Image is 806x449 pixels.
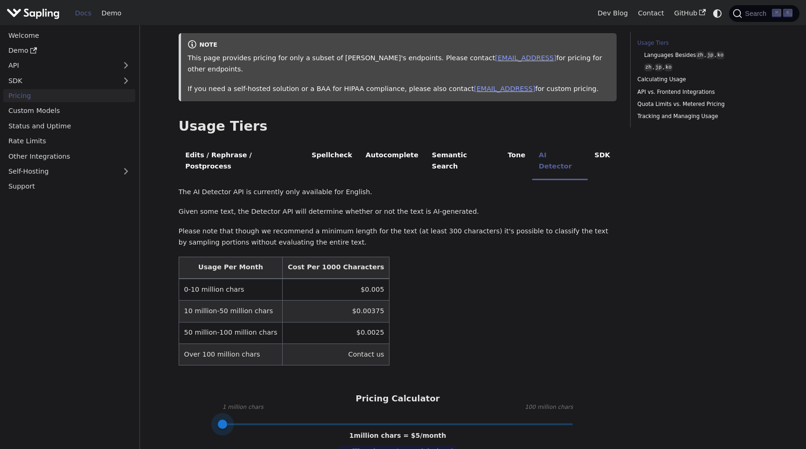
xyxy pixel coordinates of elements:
[592,6,632,21] a: Dev Blog
[179,226,617,248] p: Please note that though we recommend a minimum length for the text (at least 300 characters) it's...
[3,119,135,133] a: Status and Uptime
[283,301,389,322] td: $0.00375
[711,7,724,20] button: Switch between dark and light mode (currently system mode)
[644,63,761,72] a: zh,jp,ko
[355,393,439,404] h3: Pricing Calculator
[179,118,617,135] h2: Usage Tiers
[179,322,282,344] td: 50 million-100 million chars
[117,74,135,87] button: Expand sidebar category 'SDK'
[359,143,425,180] li: Autocomplete
[283,322,389,344] td: $0.0025
[3,89,135,103] a: Pricing
[7,7,60,20] img: Sapling.ai
[305,143,359,180] li: Spellcheck
[638,39,764,48] a: Usage Tiers
[349,432,446,439] span: 1 million chars = $ 5 /month
[532,143,588,180] li: AI Detector
[3,74,117,87] a: SDK
[474,85,535,92] a: [EMAIL_ADDRESS]
[644,51,761,60] a: Languages Besideszh,jp,ko
[664,63,673,71] code: ko
[638,88,764,97] a: API vs. Frontend Integrations
[501,143,532,180] li: Tone
[638,75,764,84] a: Calculating Usage
[633,6,669,21] a: Contact
[644,63,653,71] code: zh
[179,206,617,217] p: Given some text, the Detector API will determine whether or not the text is AI-generated.
[696,51,704,59] code: zh
[706,51,715,59] code: jp
[179,143,305,180] li: Edits / Rephrase / Postprocess
[638,112,764,121] a: Tracking and Managing Usage
[638,100,764,109] a: Quota Limits vs. Metered Pricing
[3,104,135,118] a: Custom Models
[179,344,282,365] td: Over 100 million chars
[283,344,389,365] td: Contact us
[3,149,135,163] a: Other Integrations
[179,257,282,279] th: Usage Per Month
[729,5,799,22] button: Search (Command+K)
[588,143,617,180] li: SDK
[222,403,264,412] span: 1 million chars
[117,59,135,72] button: Expand sidebar category 'API'
[669,6,710,21] a: GitHub
[425,143,501,180] li: Semantic Search
[3,28,135,42] a: Welcome
[188,40,610,51] div: note
[3,59,117,72] a: API
[654,63,663,71] code: jp
[283,257,389,279] th: Cost Per 1000 Characters
[97,6,126,21] a: Demo
[179,279,282,301] td: 0-10 million chars
[3,165,135,178] a: Self-Hosting
[179,187,617,198] p: The AI Detector API is currently only available for English.
[783,9,792,17] kbd: K
[716,51,724,59] code: ko
[525,403,573,412] span: 100 million chars
[3,44,135,57] a: Demo
[772,9,781,17] kbd: ⌘
[742,10,772,17] span: Search
[179,301,282,322] td: 10 million-50 million chars
[70,6,97,21] a: Docs
[188,84,610,95] p: If you need a self-hosted solution or a BAA for HIPAA compliance, please also contact for custom ...
[188,53,610,75] p: This page provides pricing for only a subset of [PERSON_NAME]'s endpoints. Please contact for pri...
[283,279,389,301] td: $0.005
[3,134,135,148] a: Rate Limits
[7,7,63,20] a: Sapling.ai
[3,180,135,193] a: Support
[495,54,556,62] a: [EMAIL_ADDRESS]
